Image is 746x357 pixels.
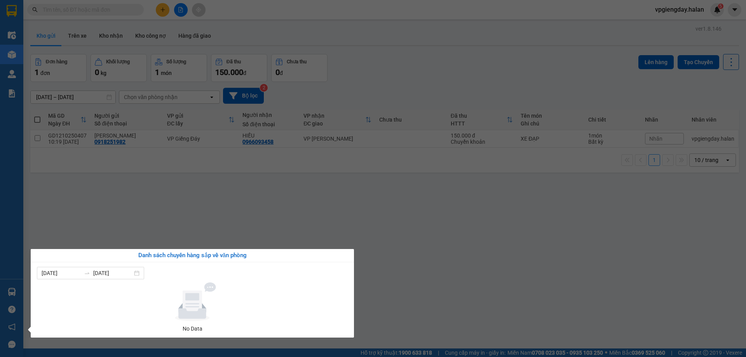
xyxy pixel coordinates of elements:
input: Từ ngày [42,269,81,277]
div: Danh sách chuyến hàng sắp về văn phòng [37,251,348,260]
span: to [84,270,90,276]
div: No Data [40,324,345,333]
span: swap-right [84,270,90,276]
input: Đến ngày [93,269,132,277]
